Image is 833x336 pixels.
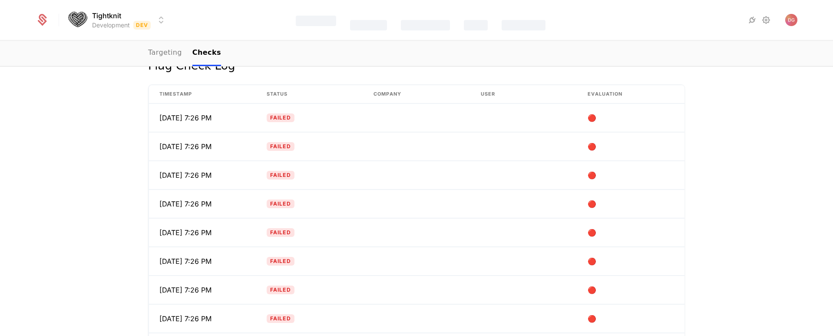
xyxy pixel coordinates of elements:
th: Company [363,85,470,103]
a: Integrations [747,15,757,25]
img: Danny Gomes [785,14,797,26]
span: Tightknit [92,10,121,21]
div: Development [92,21,130,30]
span: 🔴 [588,170,598,180]
span: 🔴 [588,285,598,295]
span: [DATE] 7:26 PM [159,141,212,152]
th: Evaluation [577,85,684,103]
th: Status [256,85,364,103]
span: 🔴 [588,141,598,152]
span: 🔴 [588,227,598,238]
span: 🔴 [588,199,598,209]
a: Targeting [148,40,182,66]
span: 🔴 [588,313,598,324]
span: 🔴 [588,256,598,266]
span: Failed [267,228,294,237]
span: [DATE] 7:26 PM [159,199,212,209]
th: Timestamp [149,85,256,103]
nav: Main [148,40,685,66]
div: Features [296,16,336,26]
img: Tightknit [67,10,88,31]
span: Failed [267,200,294,208]
span: Failed [267,286,294,294]
span: Failed [267,171,294,180]
button: Select environment [69,10,167,30]
a: Settings [761,15,771,25]
span: Failed [267,142,294,151]
button: Open user button [785,14,797,26]
span: [DATE] 7:26 PM [159,285,212,295]
span: Dev [133,21,151,30]
div: Catalog [350,20,387,30]
ul: Choose Sub Page [148,40,221,66]
span: Failed [267,257,294,266]
th: User [470,85,578,103]
div: Companies [401,20,450,30]
span: [DATE] 7:26 PM [159,256,212,266]
span: [DATE] 7:26 PM [159,313,212,324]
span: [DATE] 7:26 PM [159,227,212,238]
span: [DATE] 7:26 PM [159,170,212,180]
span: 🔴 [588,113,598,123]
div: Components [502,20,545,30]
a: Checks [192,40,221,66]
div: Events [464,20,487,30]
span: Failed [267,113,294,122]
span: Failed [267,314,294,323]
span: [DATE] 7:26 PM [159,113,212,123]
